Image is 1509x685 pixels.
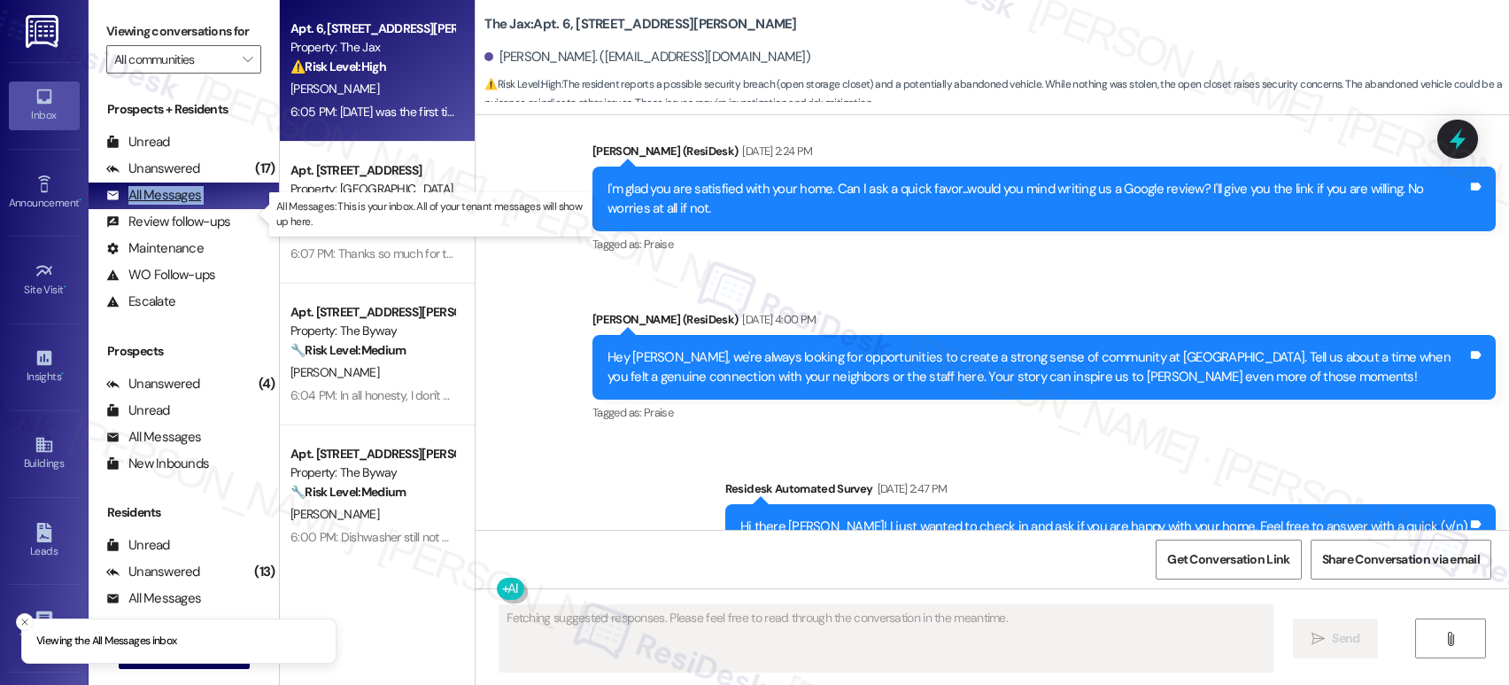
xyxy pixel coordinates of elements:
div: [DATE] 4:00 PM [738,310,816,329]
i:  [243,52,252,66]
div: 6:05 PM: [DATE] was the first time with the closet. The car could be abandoned. As I said I've ne... [290,104,1167,120]
div: [PERSON_NAME] (ResiDesk) [592,142,1496,167]
div: Tagged as: [592,231,1496,257]
span: [PERSON_NAME] [290,506,379,522]
div: Unread [106,536,170,555]
strong: ⚠️ Risk Level: High [290,58,386,74]
div: Tagged as: [592,400,1496,425]
span: Get Conversation Link [1167,550,1289,569]
div: Unread [106,133,170,152]
a: Insights • [9,343,80,391]
span: • [64,281,66,293]
p: All Messages: This is your inbox. All of your tenant messages will show up here. [276,199,584,230]
span: : The resident reports a possible security breach (open storage closet) and a potentially abandon... [484,75,1509,113]
button: Get Conversation Link [1156,540,1301,580]
div: Unanswered [106,375,200,393]
span: • [79,194,81,206]
a: Leads [9,518,80,565]
div: I'm glad you are satisfied with your home. Can I ask a quick favor...would you mind writing us a ... [607,180,1467,218]
div: Apt. [STREET_ADDRESS][PERSON_NAME] [290,303,454,322]
img: ResiDesk Logo [26,15,62,48]
div: 6:00 PM: Dishwasher still not working [290,529,482,545]
div: Property: The Byway [290,463,454,482]
div: Escalate [106,292,175,311]
div: Apt. [STREET_ADDRESS] [290,161,454,180]
div: Property: The Byway [290,322,454,340]
div: 6:07 PM: Thanks so much for the help. Great to hear from you as well. Thanks for all the help. I ... [290,245,964,261]
strong: 🔧 Risk Level: Medium [290,484,406,500]
div: Review follow-ups [106,213,230,231]
div: Residents [89,503,279,522]
span: • [61,368,64,380]
input: All communities [114,45,233,74]
span: [PERSON_NAME] [290,364,379,380]
a: Templates • [9,604,80,652]
button: Send [1293,619,1379,658]
div: [DATE] 2:24 PM [738,142,812,160]
strong: ⚠️ Risk Level: High [484,77,561,91]
div: All Messages [106,589,201,608]
div: Prospects + Residents [89,100,279,119]
b: The Jax: Apt. 6, [STREET_ADDRESS][PERSON_NAME] [484,15,796,34]
strong: 🔧 Risk Level: Medium [290,342,406,358]
div: All Messages [106,186,201,205]
p: Viewing the All Messages inbox [36,634,177,650]
a: Site Visit • [9,256,80,304]
div: Hey [PERSON_NAME], we're always looking for opportunities to create a strong sense of community a... [607,348,1467,386]
div: Hi there [PERSON_NAME]! I just wanted to check in and ask if you are happy with your home. Feel f... [740,518,1467,536]
div: (13) [250,558,279,586]
i:  [1312,632,1325,646]
i:  [1443,632,1457,646]
span: Praise [644,237,673,252]
a: Buildings [9,430,80,478]
div: All Messages [106,428,201,447]
a: Inbox [9,82,80,129]
span: Praise [644,405,673,420]
span: Share Conversation via email [1322,550,1480,569]
div: WO Follow-ups [106,266,215,284]
div: Unanswered [106,160,200,178]
textarea: Fetching suggested responses. Please feel free to read through the conversation in the meantime. [499,605,1273,672]
div: Property: [GEOGRAPHIC_DATA] [290,180,454,198]
div: Prospects [89,342,279,361]
div: Apt. [STREET_ADDRESS][PERSON_NAME] [290,445,454,463]
button: Close toast [16,613,34,631]
button: Share Conversation via email [1311,540,1491,580]
span: [PERSON_NAME] [290,81,379,97]
div: Apt. 6, [STREET_ADDRESS][PERSON_NAME] [290,19,454,38]
div: Residesk Automated Survey [725,479,1496,504]
div: [DATE] 2:47 PM [873,479,948,498]
div: Unread [106,401,170,420]
div: (4) [254,370,280,398]
span: Send [1332,629,1359,648]
div: Unanswered [106,563,200,581]
label: Viewing conversations for [106,18,261,45]
div: Property: The Jax [290,38,454,57]
div: [PERSON_NAME]. ([EMAIL_ADDRESS][DOMAIN_NAME]) [484,48,810,66]
div: (17) [251,155,279,183]
div: [PERSON_NAME] (ResiDesk) [592,310,1496,335]
div: Maintenance [106,239,204,258]
div: New Inbounds [106,455,209,473]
